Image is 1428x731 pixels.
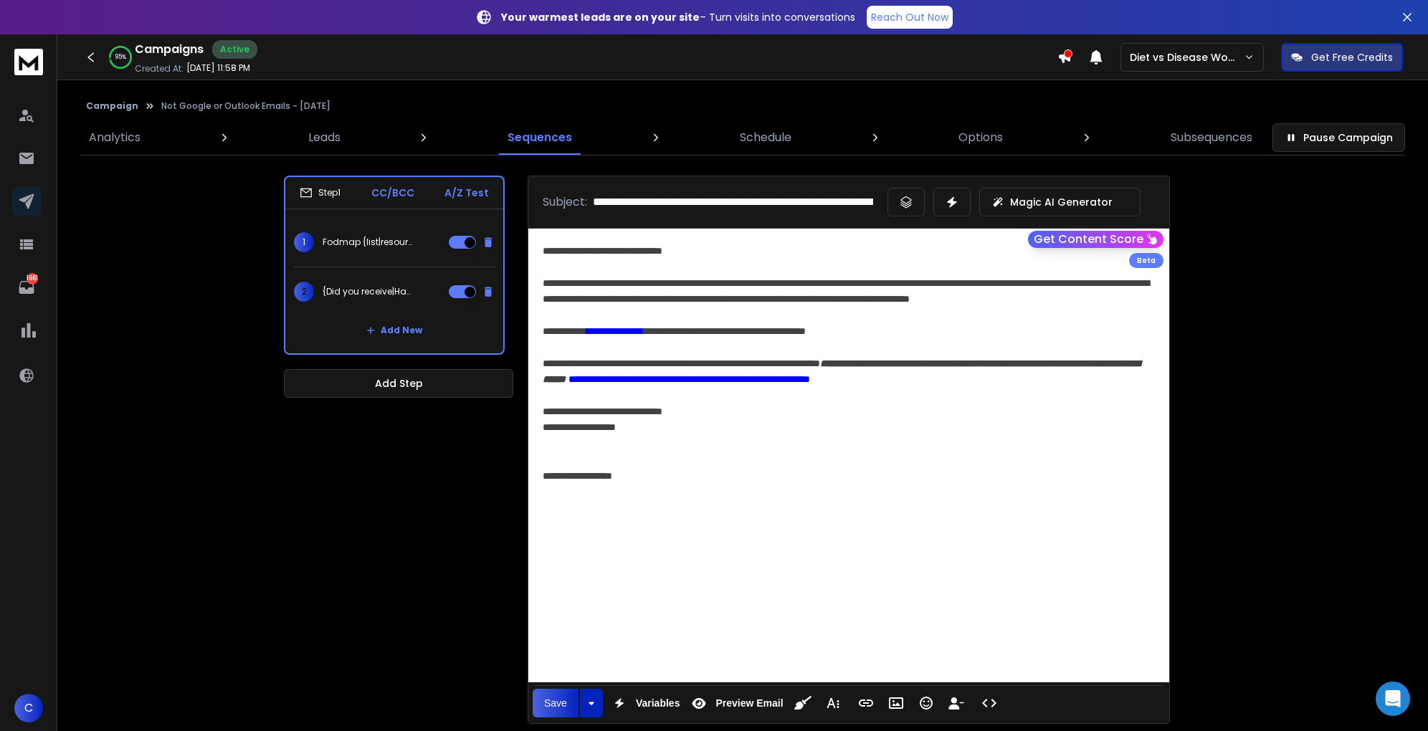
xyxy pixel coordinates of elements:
div: Step 1 [300,186,341,199]
p: Created At: [135,63,184,75]
button: Clean HTML [789,689,817,717]
a: Schedule [731,120,800,155]
span: 2 [294,282,314,302]
p: Not Google or Outlook Emails - [DATE] [161,100,330,112]
p: Sequences [508,129,572,146]
p: Subsequences [1171,129,1252,146]
button: Insert Image (⌘P) [882,689,910,717]
button: C [14,694,43,722]
span: Preview Email [713,697,786,709]
div: Open Intercom Messenger [1376,682,1410,716]
a: Reach Out Now [867,6,953,29]
p: Schedule [740,129,791,146]
a: 1661 [12,273,41,302]
div: Beta [1129,253,1163,268]
div: Active [212,40,257,59]
strong: Your warmest leads are on your site [501,10,700,24]
span: 1 [294,232,314,252]
button: Insert Unsubscribe Link [943,689,970,717]
button: Code View [976,689,1003,717]
button: Add Step [284,369,513,398]
button: Variables [606,689,683,717]
p: Reach Out Now [871,10,948,24]
a: Options [950,120,1011,155]
a: Sequences [499,120,581,155]
p: Subject: [543,193,587,211]
button: Pause Campaign [1272,123,1405,152]
li: Step1CC/BCCA/Z Test1Fodmap {list|resource|plan} {question|inquiry|received} {{firstName}}2{Did yo... [284,176,505,355]
p: Options [958,129,1003,146]
p: Magic AI Generator [1010,195,1113,209]
a: Analytics [80,120,149,155]
button: Preview Email [685,689,786,717]
h1: Campaigns [135,41,204,58]
p: 1661 [27,273,38,285]
p: {Did you receive|Have you received|Did you get} the FODMAP {list|resources}? [323,286,414,297]
a: Subsequences [1162,120,1261,155]
img: logo [14,49,43,75]
a: Leads [300,120,349,155]
p: Get Free Credits [1311,50,1393,64]
span: Variables [633,697,683,709]
p: Fodmap {list|resource|plan} {question|inquiry|received} {{firstName}} [323,236,414,248]
p: 95 % [115,53,126,62]
p: Analytics [89,129,141,146]
p: A/Z Test [444,186,489,200]
button: Add New [355,316,434,345]
button: Campaign [86,100,138,112]
p: Diet vs Disease Workspace [1130,50,1244,64]
button: Get Content Score [1028,231,1163,248]
p: – Turn visits into conversations [501,10,855,24]
button: More Text [819,689,847,717]
p: [DATE] 11:58 PM [186,62,250,74]
button: Emoticons [913,689,940,717]
button: Save [533,689,579,717]
button: Insert Link (⌘K) [852,689,880,717]
button: Magic AI Generator [979,188,1141,216]
p: CC/BCC [371,186,414,200]
p: Leads [308,129,341,146]
button: Get Free Credits [1281,43,1403,72]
